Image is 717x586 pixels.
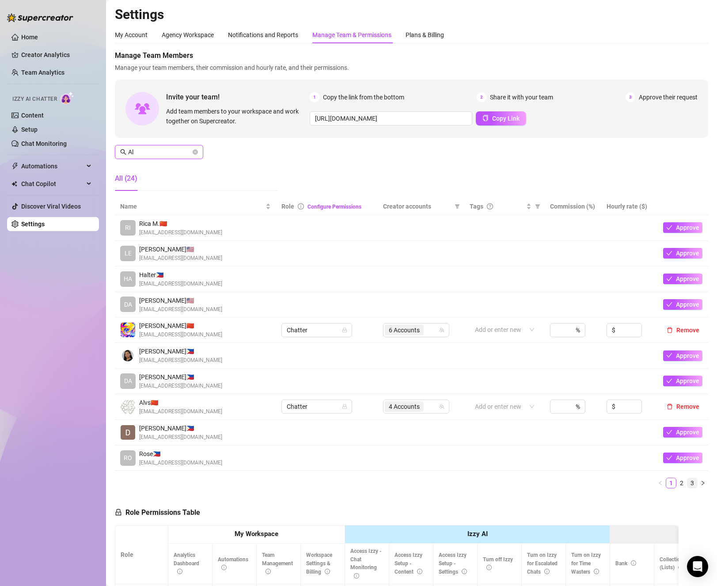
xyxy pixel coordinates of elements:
[115,507,200,518] h5: Role Permissions Table
[342,327,347,333] span: lock
[21,34,38,41] a: Home
[121,323,135,337] img: Juna
[663,401,703,412] button: Remove
[483,556,513,571] span: Turn off Izzy
[698,478,708,488] button: right
[21,159,84,173] span: Automations
[115,30,148,40] div: My Account
[115,6,708,23] h2: Settings
[325,569,330,574] span: info-circle
[663,427,702,438] button: Approve
[139,346,222,356] span: [PERSON_NAME] 🇵🇭
[11,181,17,187] img: Chat Copilot
[658,480,663,486] span: left
[287,323,347,337] span: Chatter
[139,423,222,433] span: [PERSON_NAME] 🇵🇭
[383,202,451,211] span: Creator accounts
[139,228,222,237] span: [EMAIL_ADDRESS][DOMAIN_NAME]
[601,198,658,215] th: Hourly rate ($)
[663,274,702,284] button: Approve
[177,569,182,574] span: info-circle
[115,525,168,584] th: Role
[667,403,673,410] span: delete
[342,404,347,409] span: lock
[666,378,672,384] span: check
[166,107,306,126] span: Add team members to your workspace and work together on Supercreator.
[120,202,264,211] span: Name
[639,92,698,102] span: Approve their request
[115,198,276,215] th: Name
[666,352,672,358] span: check
[115,509,122,516] span: lock
[698,478,708,488] li: Next Page
[660,556,686,571] span: Collections (Lists)
[687,478,698,488] li: 3
[389,325,420,335] span: 6 Accounts
[139,321,222,331] span: [PERSON_NAME] 🇨🇳
[676,327,699,334] span: Remove
[676,275,699,282] span: Approve
[667,327,673,333] span: delete
[120,149,126,155] span: search
[676,224,699,231] span: Approve
[477,92,486,102] span: 2
[21,221,45,228] a: Settings
[166,91,310,103] span: Invite your team!
[476,111,526,126] button: Copy Link
[121,348,135,363] img: Marvie Zalzos
[487,203,493,209] span: question-circle
[663,453,702,463] button: Approve
[490,92,553,102] span: Share it with your team
[124,453,132,463] span: RO
[666,455,672,461] span: check
[655,478,666,488] button: left
[354,573,359,578] span: info-circle
[467,530,488,538] strong: Izzy AI
[193,149,198,155] span: close-circle
[124,376,132,386] span: DA
[535,204,540,209] span: filter
[21,48,92,62] a: Creator Analytics
[482,115,489,121] span: copy
[676,301,699,308] span: Approve
[298,203,304,209] span: info-circle
[666,276,672,282] span: check
[676,250,699,257] span: Approve
[125,248,132,258] span: LE
[125,223,131,232] span: RI
[676,352,699,359] span: Approve
[139,305,222,314] span: [EMAIL_ADDRESS][DOMAIN_NAME]
[21,140,67,147] a: Chat Monitoring
[124,300,132,309] span: DA
[306,552,332,575] span: Workspace Settings & Billing
[417,569,422,574] span: info-circle
[666,225,672,231] span: check
[544,569,550,574] span: info-circle
[626,92,635,102] span: 3
[389,402,420,411] span: 4 Accounts
[439,552,467,575] span: Access Izzy Setup - Settings
[21,126,38,133] a: Setup
[453,200,462,213] span: filter
[663,299,702,310] button: Approve
[323,92,404,102] span: Copy the link from the bottom
[594,569,599,574] span: info-circle
[700,480,706,486] span: right
[139,270,222,280] span: Halter 🇵🇭
[676,478,687,488] li: 2
[139,398,222,407] span: Alvs 🇨🇳
[228,30,298,40] div: Notifications and Reports
[115,173,137,184] div: All (24)
[615,560,636,567] span: Bank
[486,565,492,570] span: info-circle
[676,403,699,410] span: Remove
[21,177,84,191] span: Chat Copilot
[687,556,708,577] div: Open Intercom Messenger
[221,565,227,570] span: info-circle
[262,552,293,575] span: Team Management
[666,250,672,256] span: check
[663,350,702,361] button: Approve
[492,115,520,122] span: Copy Link
[61,91,74,104] img: AI Chatter
[310,92,319,102] span: 1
